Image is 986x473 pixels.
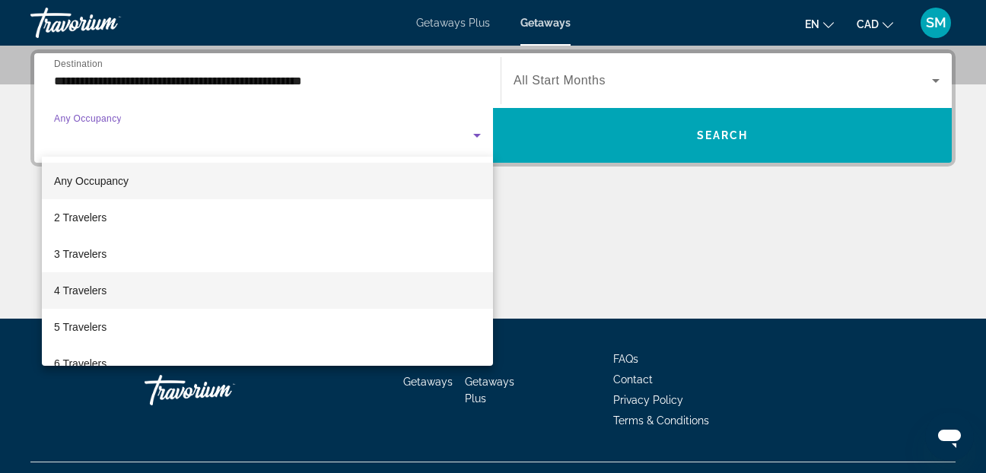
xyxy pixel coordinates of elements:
[54,175,129,187] span: Any Occupancy
[54,208,107,227] span: 2 Travelers
[54,318,107,336] span: 5 Travelers
[925,412,974,461] iframe: Bouton de lancement de la fenêtre de messagerie
[54,354,107,373] span: 6 Travelers
[54,281,107,300] span: 4 Travelers
[54,245,107,263] span: 3 Travelers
